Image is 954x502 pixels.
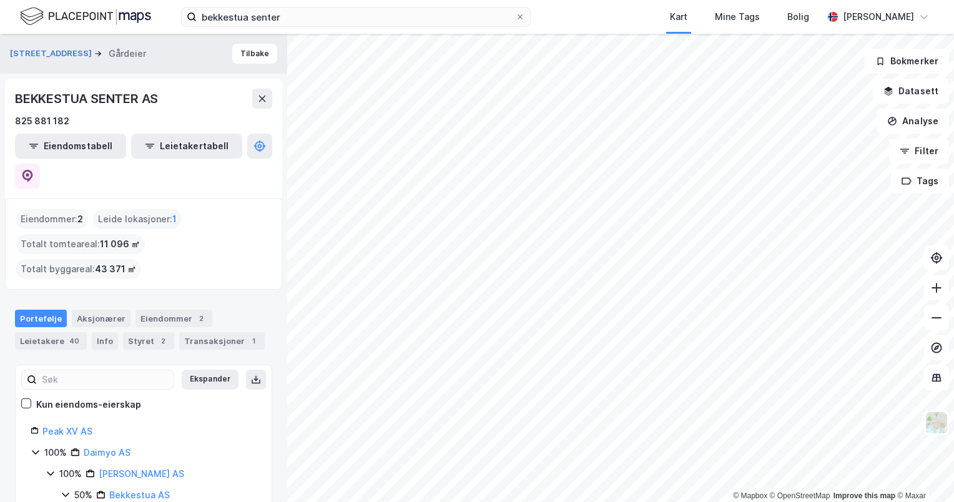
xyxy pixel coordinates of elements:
[67,335,82,347] div: 40
[195,312,207,325] div: 2
[99,468,184,479] a: [PERSON_NAME] AS
[100,237,140,252] span: 11 096 ㎡
[892,442,954,502] iframe: Chat Widget
[670,9,687,24] div: Kart
[109,46,146,61] div: Gårdeier
[925,411,948,435] img: Z
[72,310,130,327] div: Aksjonærer
[865,49,949,74] button: Bokmerker
[889,139,949,164] button: Filter
[892,442,954,502] div: Kontrollprogram for chat
[77,212,83,227] span: 2
[109,490,170,500] a: Bekkestua AS
[16,209,88,229] div: Eiendommer :
[15,332,87,350] div: Leietakere
[59,466,82,481] div: 100%
[93,209,182,229] div: Leide lokasjoner :
[44,445,67,460] div: 100%
[16,259,141,279] div: Totalt byggareal :
[157,335,169,347] div: 2
[877,109,949,134] button: Analyse
[135,310,212,327] div: Eiendommer
[10,47,94,60] button: [STREET_ADDRESS]
[15,134,126,159] button: Eiendomstabell
[770,491,830,500] a: OpenStreetMap
[232,44,277,64] button: Tilbake
[36,397,141,412] div: Kun eiendoms-eierskap
[247,335,260,347] div: 1
[95,262,136,277] span: 43 371 ㎡
[15,310,67,327] div: Portefølje
[733,491,767,500] a: Mapbox
[873,79,949,104] button: Datasett
[179,332,265,350] div: Transaksjoner
[16,234,145,254] div: Totalt tomteareal :
[834,491,895,500] a: Improve this map
[182,370,238,390] button: Ekspander
[891,169,949,194] button: Tags
[123,332,174,350] div: Styret
[715,9,760,24] div: Mine Tags
[84,447,130,458] a: Daimyo AS
[20,6,151,27] img: logo.f888ab2527a4732fd821a326f86c7f29.svg
[131,134,242,159] button: Leietakertabell
[37,370,174,389] input: Søk
[15,89,160,109] div: BEKKESTUA SENTER AS
[787,9,809,24] div: Bolig
[172,212,177,227] span: 1
[92,332,118,350] div: Info
[15,114,69,129] div: 825 881 182
[197,7,515,26] input: Søk på adresse, matrikkel, gårdeiere, leietakere eller personer
[843,9,914,24] div: [PERSON_NAME]
[42,426,92,436] a: Peak XV AS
